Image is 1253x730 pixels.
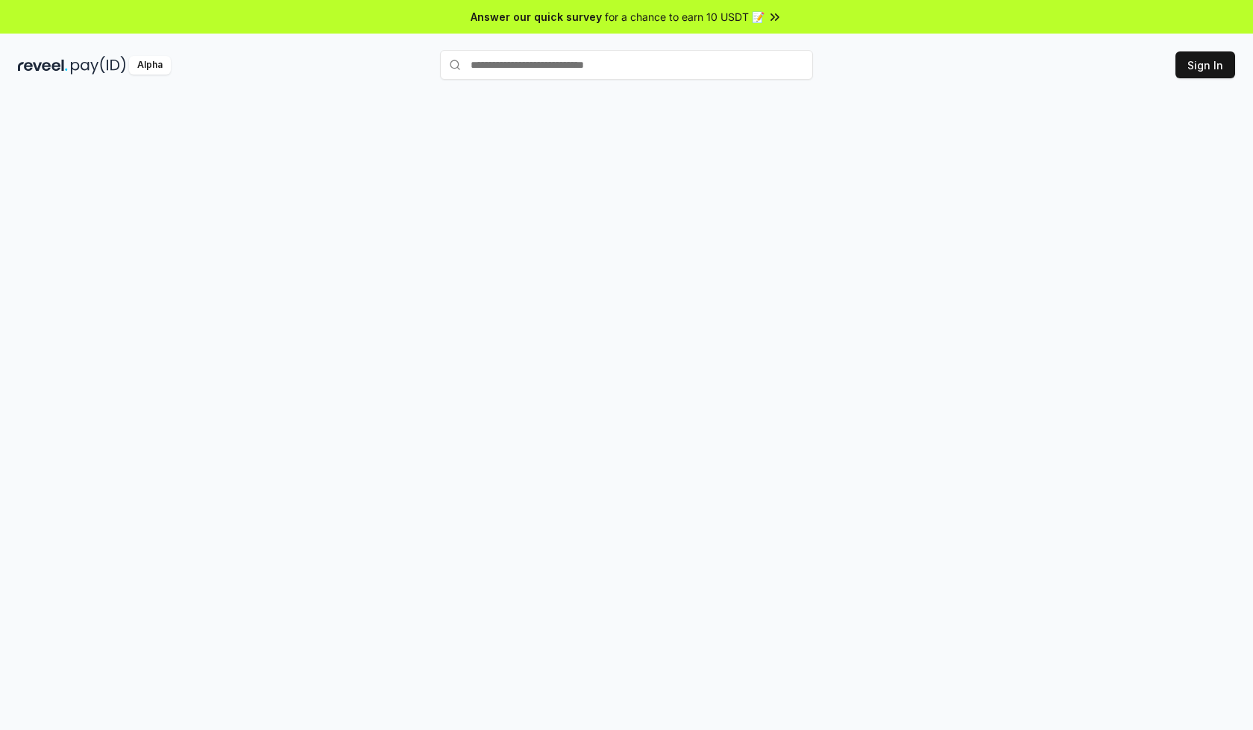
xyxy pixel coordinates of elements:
[1175,51,1235,78] button: Sign In
[471,9,602,25] span: Answer our quick survey
[605,9,764,25] span: for a chance to earn 10 USDT 📝
[129,56,171,75] div: Alpha
[18,56,68,75] img: reveel_dark
[71,56,126,75] img: pay_id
